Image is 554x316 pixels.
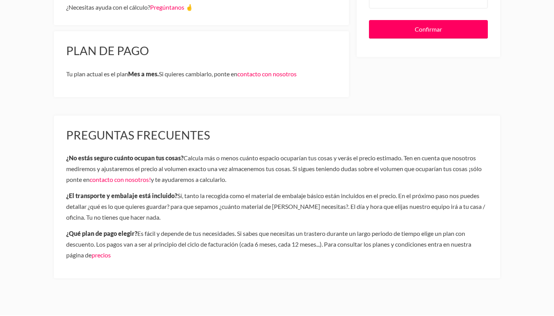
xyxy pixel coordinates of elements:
b: ¿No estás seguro cuánto ocupan tus cosas? [66,154,184,161]
p: Es fácil y depende de tus necesidades. Si sabes que necesitas un trastero durante un largo period... [66,228,488,261]
iframe: Chat Widget [382,12,554,316]
a: precios [92,251,111,259]
a: contacto con nosotros [237,70,297,77]
b: ¿El transporte y embalaje está incluido? [66,192,177,199]
div: Widget de chat [382,12,554,316]
a: Pregúntanos 🤞 [150,3,193,11]
a: contacto con nosotros! [90,176,151,183]
input: Confirmar [369,20,488,39]
h3: Plan de pago [66,44,337,58]
p: Sí, tanto la recogida como el material de embalaje básico están incluidos en el precio. En el pró... [66,190,488,223]
b: Mes a mes. [128,70,159,77]
h3: Preguntas frecuentes [66,128,488,143]
div: ¿Necesitas ayuda con el cálculo? [66,2,337,13]
b: ¿Qué plan de pago elegir? [66,230,137,237]
p: Tu plan actual es el plan Si quieres cambiarlo, ponte en [66,69,337,79]
p: Calcula más o menos cuánto espacio ocuparían tus cosas y verás el precio estimado. Ten en cuenta ... [66,153,488,185]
